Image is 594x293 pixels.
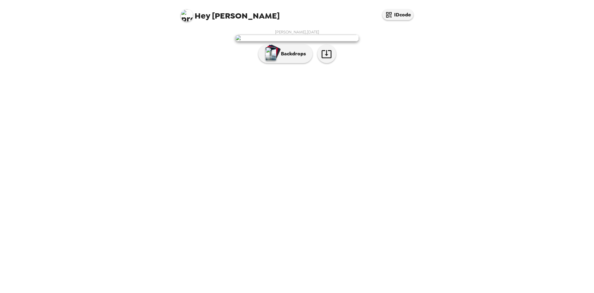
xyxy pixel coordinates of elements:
span: [PERSON_NAME] , [DATE] [275,29,319,35]
span: Hey [195,10,210,21]
p: Backdrops [278,50,306,58]
img: profile pic [181,9,193,22]
img: user [235,35,359,41]
button: Backdrops [258,45,312,63]
button: IDcode [382,9,413,20]
span: [PERSON_NAME] [181,6,280,20]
